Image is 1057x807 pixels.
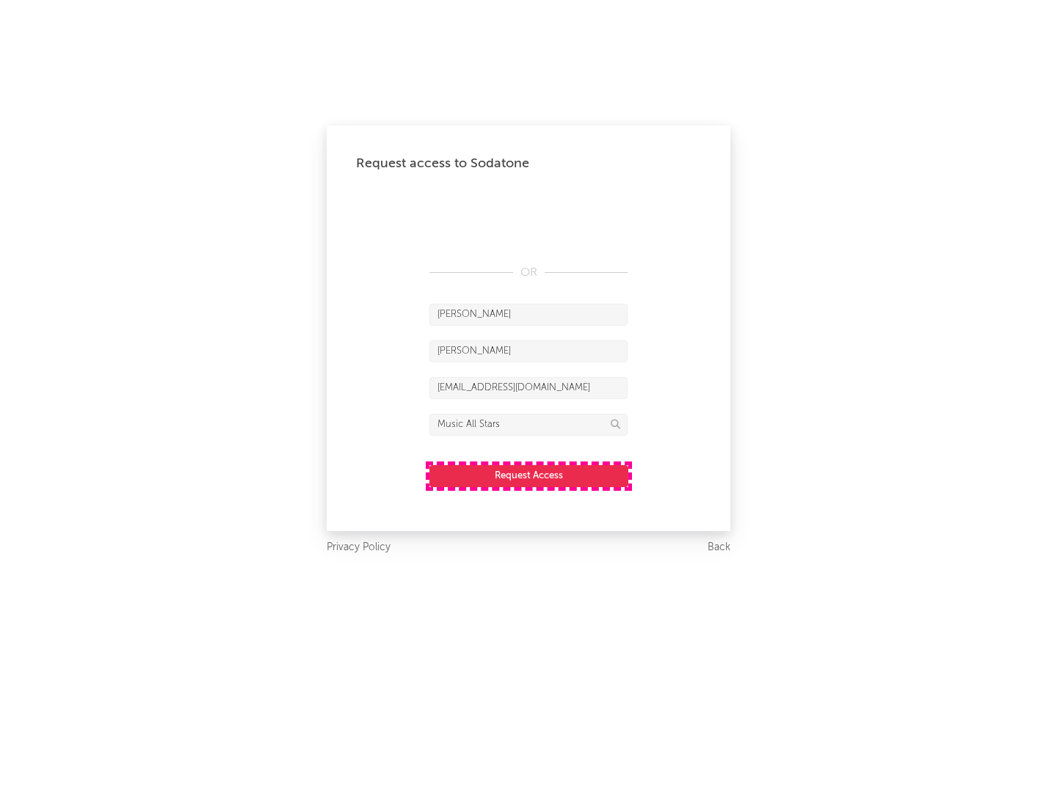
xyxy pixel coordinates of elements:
input: First Name [429,304,628,326]
a: Privacy Policy [327,538,391,557]
a: Back [708,538,730,557]
div: OR [429,264,628,282]
input: Email [429,377,628,399]
input: Last Name [429,340,628,362]
div: Request access to Sodatone [356,155,701,172]
input: Division [429,414,628,436]
button: Request Access [429,465,628,487]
